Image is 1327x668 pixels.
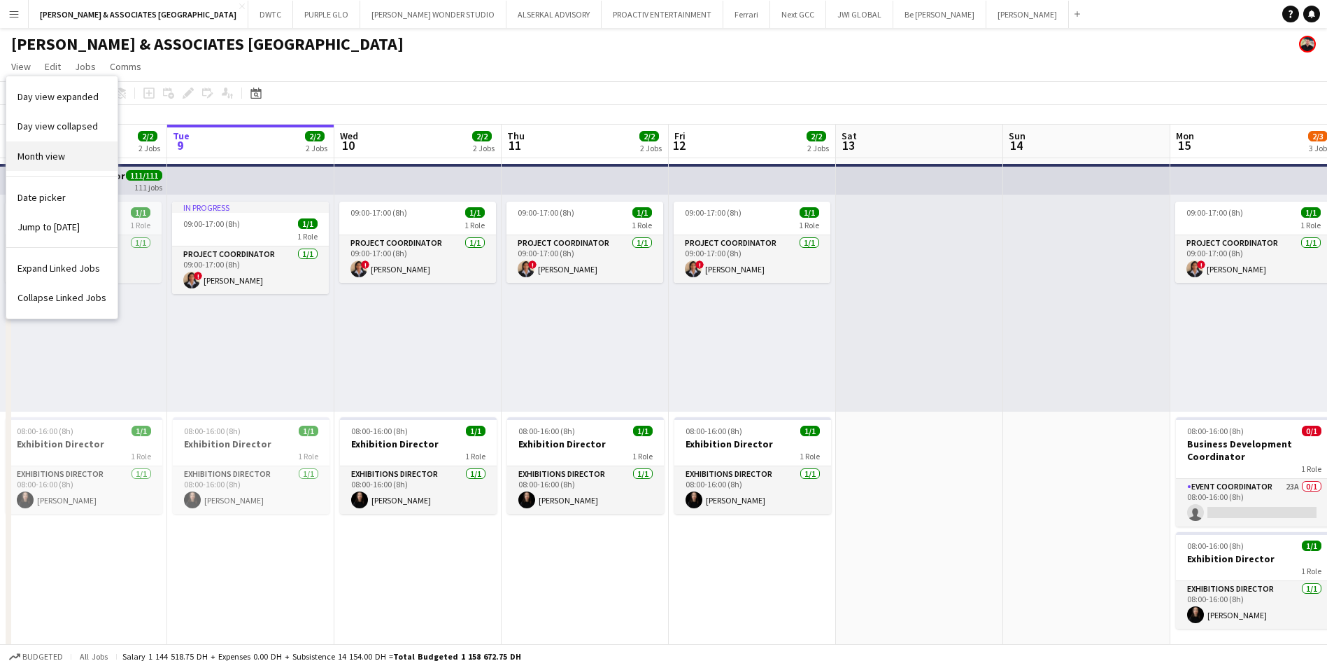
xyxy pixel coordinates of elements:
span: ! [194,272,202,280]
span: Month view [17,150,65,162]
span: 1 Role [130,220,150,230]
button: Next GCC [770,1,826,28]
div: 111 jobs [134,181,162,193]
span: 111/111 [126,170,162,181]
button: Be [PERSON_NAME] [893,1,986,28]
span: Collapse Linked Jobs [17,291,106,304]
span: 10 [338,137,358,153]
app-user-avatar: Glenn Lloyd [1299,36,1316,53]
app-job-card: 08:00-16:00 (8h)1/1Exhibition Director1 RoleExhibitions Director1/108:00-16:00 (8h)[PERSON_NAME] [507,417,664,514]
span: 09:00-17:00 (8h) [685,207,741,218]
button: Ferrari [723,1,770,28]
span: 1 Role [632,220,652,230]
span: 09:00-17:00 (8h) [183,218,240,229]
app-card-role: Exhibitions Director1/108:00-16:00 (8h)[PERSON_NAME] [674,466,831,514]
span: 15 [1174,137,1194,153]
span: 1 Role [465,451,485,461]
span: ! [528,260,537,269]
a: Jobs [69,57,101,76]
a: Edit [39,57,66,76]
span: 13 [839,137,857,153]
span: 1/1 [299,426,318,436]
span: Comms [110,60,141,73]
span: View [11,60,31,73]
a: Date picker [6,183,118,212]
span: 08:00-16:00 (8h) [351,426,408,436]
span: 2/2 [639,131,659,141]
span: 1 Role [799,220,819,230]
span: 09:00-17:00 (8h) [518,207,574,218]
app-job-card: 08:00-16:00 (8h)1/1Exhibition Director1 RoleExhibitions Director1/108:00-16:00 (8h)[PERSON_NAME] [674,417,831,514]
a: View [6,57,36,76]
button: PURPLE GLO [293,1,360,28]
div: 09:00-17:00 (8h)1/11 RoleProject Coordinator1/109:00-17:00 (8h)![PERSON_NAME] [339,202,496,283]
div: In progress09:00-17:00 (8h)1/11 RoleProject Coordinator1/109:00-17:00 (8h)![PERSON_NAME] [172,202,329,294]
h1: [PERSON_NAME] & ASSOCIATES [GEOGRAPHIC_DATA] [11,34,404,55]
span: 8 [3,137,24,153]
h3: Exhibition Director [340,438,497,450]
app-card-role: Exhibitions Director1/108:00-16:00 (8h)[PERSON_NAME] [507,466,664,514]
span: 1/1 [131,207,150,218]
span: 1/1 [465,207,485,218]
span: Total Budgeted 1 158 672.75 DH [393,651,521,662]
span: 08:00-16:00 (8h) [686,426,742,436]
span: Mon [1176,130,1194,142]
button: Budgeted [7,649,65,664]
h3: Exhibition Director [173,438,329,450]
div: Salary 1 144 518.75 DH + Expenses 0.00 DH + Subsistence 14 154.00 DH = [122,651,521,662]
span: 11 [505,137,525,153]
app-card-role: Project Coordinator1/109:00-17:00 (8h)![PERSON_NAME] [5,235,162,283]
div: 09:00-17:00 (8h)1/11 RoleProject Coordinator1/109:00-17:00 (8h)![PERSON_NAME] [674,202,830,283]
app-job-card: 08:00-16:00 (8h)1/1Exhibition Director1 RoleExhibitions Director1/108:00-16:00 (8h)[PERSON_NAME] [173,417,329,514]
span: 08:00-16:00 (8h) [184,426,241,436]
h3: Exhibition Director [674,438,831,450]
a: Expand Linked Jobs [6,253,118,283]
span: 1 Role [1300,220,1321,230]
span: 1/1 [800,426,820,436]
span: 1/1 [1302,541,1321,551]
span: 1 Role [1301,566,1321,576]
div: In progress [172,202,329,213]
app-job-card: 08:00-16:00 (8h)1/1Exhibition Director1 RoleExhibitions Director1/108:00-16:00 (8h)[PERSON_NAME] [6,417,162,514]
h3: Exhibition Director [6,438,162,450]
app-job-card: 09:00-17:00 (8h)1/11 RoleProject Coordinator1/109:00-17:00 (8h)![PERSON_NAME] [5,202,162,283]
span: 1/1 [466,426,485,436]
span: Tue [173,130,190,142]
span: 9 [171,137,190,153]
a: Jump to today [6,212,118,242]
span: Thu [507,130,525,142]
span: Date picker [17,191,66,204]
app-card-role: Project Coordinator1/109:00-17:00 (8h)![PERSON_NAME] [339,235,496,283]
span: 08:00-16:00 (8h) [518,426,575,436]
button: ALSERKAL ADVISORY [506,1,602,28]
app-job-card: 09:00-17:00 (8h)1/11 RoleProject Coordinator1/109:00-17:00 (8h)![PERSON_NAME] [506,202,663,283]
span: 0/1 [1302,426,1321,436]
h3: Exhibition Director [507,438,664,450]
span: 1 Role [298,451,318,461]
app-card-role: Exhibitions Director1/108:00-16:00 (8h)[PERSON_NAME] [6,466,162,514]
div: 2 Jobs [306,143,327,153]
span: 14 [1007,137,1026,153]
a: Day view collapsed [6,111,118,141]
span: 1/1 [298,218,318,229]
div: 08:00-16:00 (8h)1/1Exhibition Director1 RoleExhibitions Director1/108:00-16:00 (8h)[PERSON_NAME] [340,417,497,514]
span: 1/1 [632,207,652,218]
span: 1/1 [1301,207,1321,218]
span: 2/2 [807,131,826,141]
span: Expand Linked Jobs [17,262,100,274]
span: Day view collapsed [17,120,98,132]
span: ! [1197,260,1205,269]
span: Wed [340,130,358,142]
span: 1 Role [464,220,485,230]
span: Jump to [DATE] [17,221,80,233]
app-card-role: Project Coordinator1/109:00-17:00 (8h)![PERSON_NAME] [674,235,830,283]
span: Sun [1009,130,1026,142]
span: All jobs [77,651,111,662]
span: Sat [842,130,857,142]
span: Fri [674,130,686,142]
span: Budgeted [22,652,63,662]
